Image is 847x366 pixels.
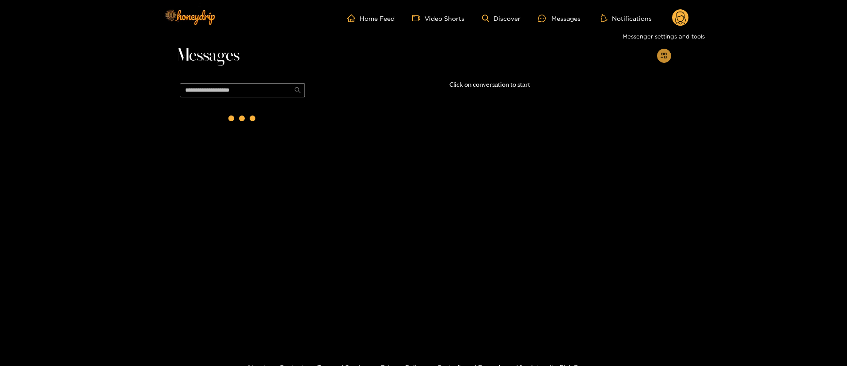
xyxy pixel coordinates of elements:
[347,14,360,22] span: home
[538,13,581,23] div: Messages
[657,49,671,63] button: appstore-add
[661,52,667,60] span: appstore-add
[412,14,425,22] span: video-camera
[176,45,239,66] span: Messages
[598,14,654,23] button: Notifications
[294,87,301,94] span: search
[482,15,520,22] a: Discover
[619,29,708,43] div: Messenger settings and tools
[347,14,395,22] a: Home Feed
[412,14,464,22] a: Video Shorts
[291,83,305,97] button: search
[309,80,671,90] p: Click on conversation to start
